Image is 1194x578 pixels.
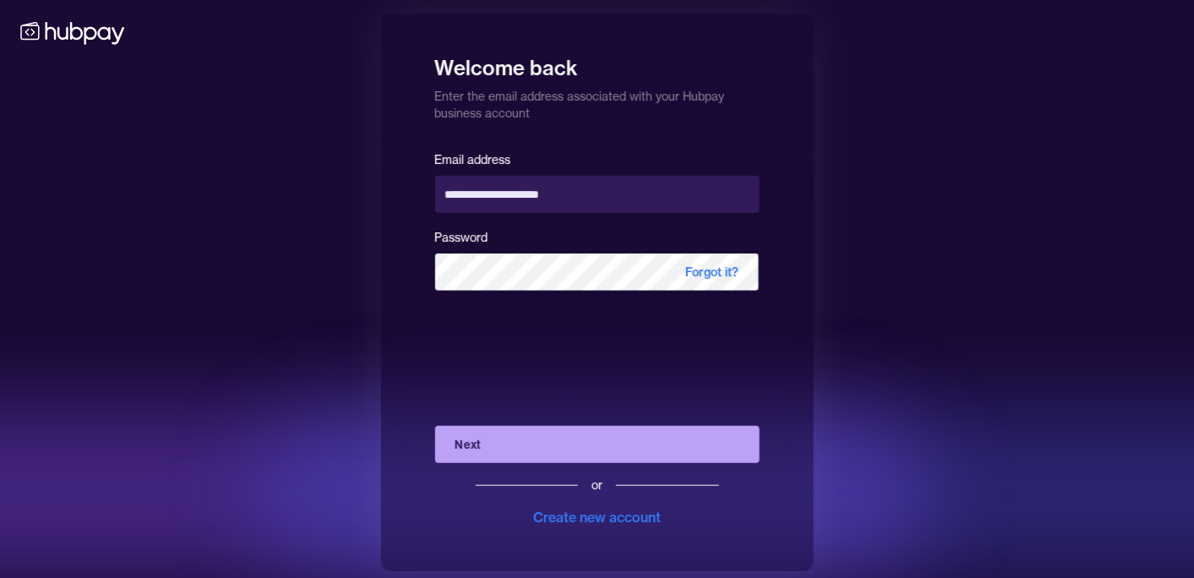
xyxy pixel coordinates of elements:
[666,254,760,291] span: Forgot it?
[592,477,602,493] div: or
[435,81,760,122] p: Enter the email address associated with your Hubpay business account
[435,426,760,463] button: Next
[435,230,488,245] label: Password
[435,44,760,81] h1: Welcome back
[533,507,661,527] div: Create new account
[435,152,511,167] label: Email address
